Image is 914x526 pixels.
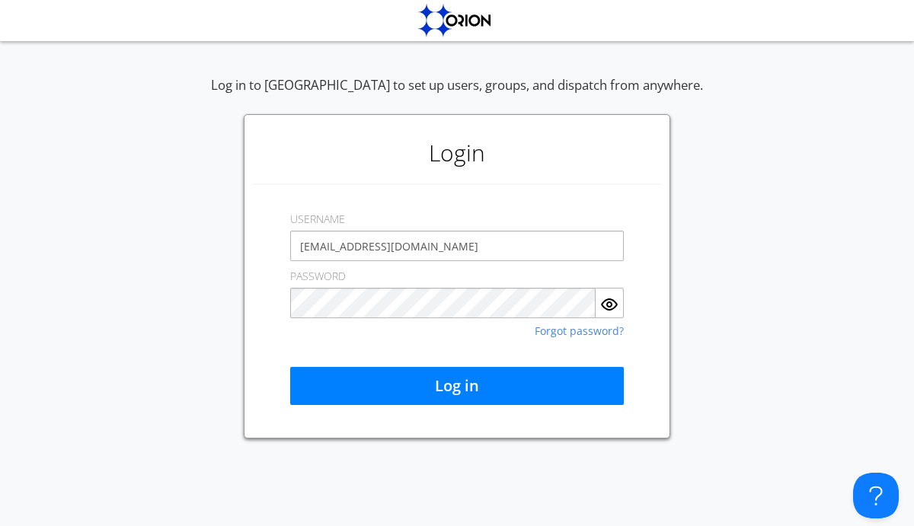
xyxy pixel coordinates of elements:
input: Password [290,288,596,318]
button: Log in [290,367,624,405]
label: PASSWORD [290,269,346,284]
button: Show Password [596,288,624,318]
label: USERNAME [290,212,345,227]
h1: Login [252,123,662,183]
a: Forgot password? [535,326,624,336]
iframe: Toggle Customer Support [853,473,899,518]
img: eye.svg [600,295,618,314]
div: Log in to [GEOGRAPHIC_DATA] to set up users, groups, and dispatch from anywhere. [211,76,703,114]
